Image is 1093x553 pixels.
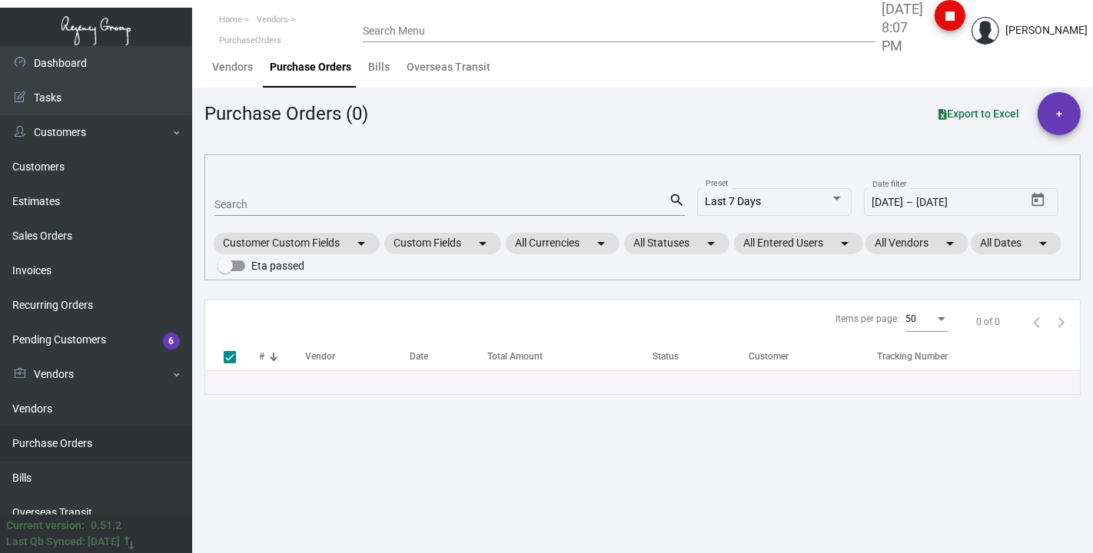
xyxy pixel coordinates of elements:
[907,197,914,209] span: –
[270,59,351,75] div: Purchase Orders
[219,15,242,25] span: Home
[214,233,380,254] mat-chip: Customer Custom Fields
[878,349,1080,363] div: Tracking Number
[410,349,428,363] div: Date
[749,349,789,363] div: Customer
[749,349,878,363] div: Customer
[939,108,1019,120] span: Export to Excel
[872,197,904,209] input: Start date
[1005,22,1088,38] div: [PERSON_NAME]
[905,313,916,324] span: 50
[6,534,120,550] div: Last Qb Synced: [DATE]
[487,349,543,363] div: Total Amount
[410,349,487,363] div: Date
[1025,310,1049,334] button: Previous page
[91,518,121,534] div: 0.51.2
[976,315,1000,329] div: 0 of 0
[305,349,335,363] div: Vendor
[836,312,899,326] div: Items per page:
[506,233,620,254] mat-chip: All Currencies
[592,234,610,253] mat-icon: arrow_drop_down
[1056,92,1062,135] span: +
[407,59,490,75] div: Overseas Transit
[865,233,968,254] mat-chip: All Vendors
[257,15,288,25] span: Vendors
[259,349,305,363] div: #
[941,7,959,25] i: stop
[259,349,264,363] div: #
[878,349,948,363] div: Tracking Number
[212,59,253,75] div: Vendors
[219,35,281,45] span: PurchaseOrders
[917,197,991,209] input: End date
[473,234,492,253] mat-icon: arrow_drop_down
[1026,188,1051,213] button: Open calendar
[384,233,501,254] mat-chip: Custom Fields
[6,518,85,534] div: Current version:
[624,233,729,254] mat-chip: All Statuses
[905,314,948,325] mat-select: Items per page:
[1034,234,1052,253] mat-icon: arrow_drop_down
[734,233,863,254] mat-chip: All Entered Users
[836,234,854,253] mat-icon: arrow_drop_down
[1038,92,1081,135] button: +
[669,191,685,210] mat-icon: search
[305,349,410,363] div: Vendor
[1049,310,1074,334] button: Next page
[941,234,959,253] mat-icon: arrow_drop_down
[706,195,762,207] span: Last 7 Days
[487,349,653,363] div: Total Amount
[653,349,749,363] div: Status
[204,100,368,127] div: Purchase Orders (0)
[352,234,370,253] mat-icon: arrow_drop_down
[971,233,1061,254] mat-chip: All Dates
[926,100,1032,127] button: Export to Excel
[972,17,999,45] img: admin@bootstrapmaster.com
[653,349,679,363] div: Status
[702,234,720,253] mat-icon: arrow_drop_down
[368,59,390,75] div: Bills
[251,257,304,275] span: Eta passed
